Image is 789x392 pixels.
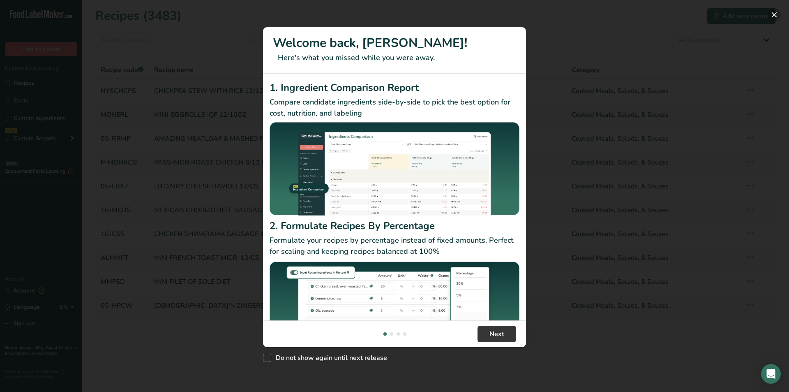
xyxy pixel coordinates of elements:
[478,326,516,342] button: Next
[270,122,519,216] img: Ingredient Comparison Report
[271,354,387,362] span: Do not show again until next release
[270,260,519,360] img: Formulate Recipes By Percentage
[489,329,504,339] span: Next
[761,364,781,384] div: Open Intercom Messenger
[270,80,519,95] h2: 1. Ingredient Comparison Report
[270,235,519,257] p: Formulate your recipes by percentage instead of fixed amounts. Perfect for scaling and keeping re...
[270,218,519,233] h2: 2. Formulate Recipes By Percentage
[270,97,519,119] p: Compare candidate ingredients side-by-side to pick the best option for cost, nutrition, and labeling
[273,52,516,63] p: Here's what you missed while you were away.
[273,34,516,52] h1: Welcome back, [PERSON_NAME]!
